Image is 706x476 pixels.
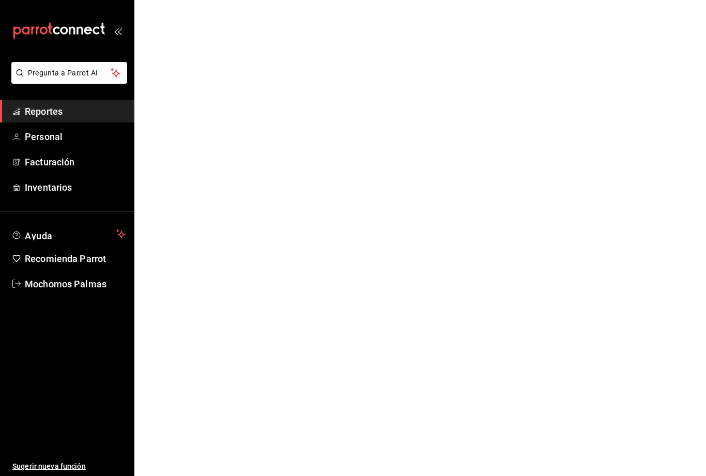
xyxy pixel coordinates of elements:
span: Facturación [25,155,126,169]
span: Personal [25,130,126,144]
span: Sugerir nueva función [12,461,126,472]
span: Inventarios [25,180,126,194]
span: Mochomos Palmas [25,277,126,291]
span: Reportes [25,104,126,118]
span: Recomienda Parrot [25,252,126,266]
span: Ayuda [25,228,112,240]
a: Pregunta a Parrot AI [7,75,127,86]
button: open_drawer_menu [114,27,122,35]
span: Pregunta a Parrot AI [28,68,111,79]
button: Pregunta a Parrot AI [11,62,127,84]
